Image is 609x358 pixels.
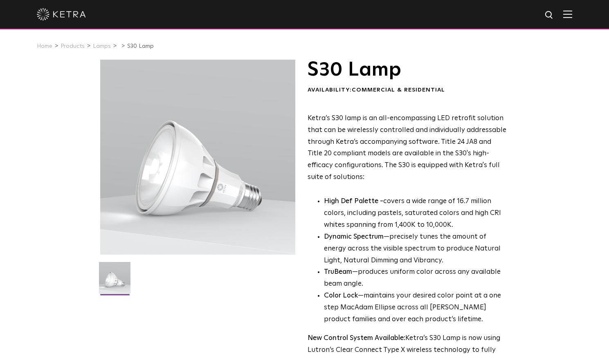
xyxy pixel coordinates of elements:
[37,8,86,20] img: ketra-logo-2019-white
[308,335,405,342] strong: New Control System Available:
[324,196,507,231] p: covers a wide range of 16.7 million colors, including pastels, saturated colors and high CRI whit...
[61,43,85,49] a: Products
[324,233,384,240] strong: Dynamic Spectrum
[324,266,507,290] li: —produces uniform color across any available beam angle.
[324,268,352,275] strong: TruBeam
[308,115,506,181] span: Ketra’s S30 lamp is an all-encompassing LED retrofit solution that can be wirelessly controlled a...
[324,198,383,205] strong: High Def Palette -
[127,43,154,49] a: S30 Lamp
[563,10,572,18] img: Hamburger%20Nav.svg
[308,86,507,94] div: Availability:
[37,43,52,49] a: Home
[352,87,445,93] span: Commercial & Residential
[324,231,507,267] li: —precisely tunes the amount of energy across the visible spectrum to produce Natural Light, Natur...
[324,290,507,326] li: —maintains your desired color point at a one step MacAdam Ellipse across all [PERSON_NAME] produc...
[99,262,130,300] img: S30-Lamp-Edison-2021-Web-Square
[93,43,111,49] a: Lamps
[544,10,555,20] img: search icon
[308,60,507,80] h1: S30 Lamp
[324,292,358,299] strong: Color Lock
